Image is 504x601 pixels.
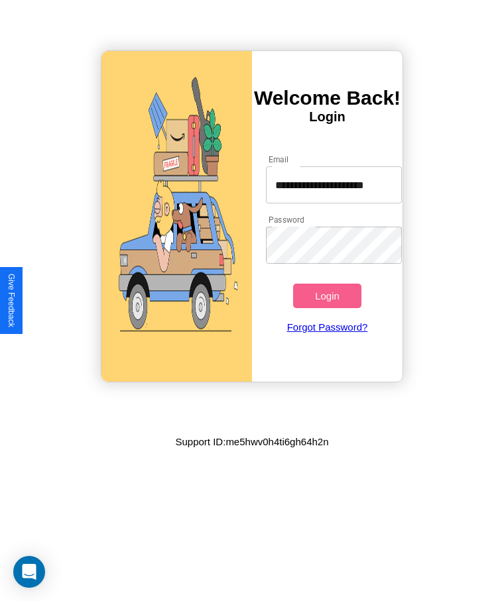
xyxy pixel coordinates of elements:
p: Support ID: me5hwv0h4ti6gh64h2n [176,433,329,451]
h3: Welcome Back! [252,87,403,109]
label: Password [269,214,304,225]
img: gif [101,51,252,382]
div: Give Feedback [7,274,16,327]
div: Open Intercom Messenger [13,556,45,588]
button: Login [293,284,361,308]
label: Email [269,154,289,165]
a: Forgot Password? [259,308,395,346]
h4: Login [252,109,403,125]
